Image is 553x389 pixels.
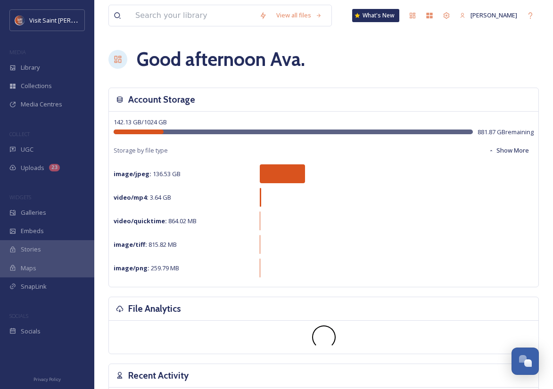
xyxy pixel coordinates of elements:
button: Open Chat [512,348,539,375]
span: Galleries [21,208,46,217]
span: Uploads [21,163,44,172]
div: 23 [49,164,60,171]
strong: video/quicktime : [114,217,167,225]
span: 136.53 GB [114,170,181,178]
span: SnapLink [21,282,47,291]
span: UGC [21,145,33,154]
span: SOCIALS [9,312,28,319]
span: COLLECT [9,130,30,138]
h3: File Analytics [128,302,181,316]
button: Show More [484,141,534,160]
strong: image/jpeg : [114,170,151,178]
span: Storage by file type [114,146,168,155]
span: 864.02 MB [114,217,197,225]
strong: image/tiff : [114,240,147,249]
h3: Recent Activity [128,369,189,382]
h1: Good afternoon Ava . [137,45,305,73]
span: 815.82 MB [114,240,177,249]
span: Stories [21,245,41,254]
span: 142.13 GB / 1024 GB [114,118,167,126]
span: Socials [21,327,41,336]
img: Visit%20Saint%20Paul%20Updated%20Profile%20Image.jpg [15,16,25,25]
span: 3.64 GB [114,193,171,202]
h3: Account Storage [128,93,195,106]
span: Media Centres [21,100,62,109]
span: 881.87 GB remaining [478,128,534,137]
strong: image/png : [114,264,149,272]
span: Library [21,63,40,72]
strong: video/mp4 : [114,193,149,202]
input: Search your library [131,5,255,26]
span: WIDGETS [9,194,31,201]
span: MEDIA [9,49,26,56]
span: Privacy Policy [33,376,61,382]
span: Collections [21,81,52,90]
a: What's New [352,9,399,22]
span: 259.79 MB [114,264,179,272]
span: [PERSON_NAME] [470,11,517,19]
a: [PERSON_NAME] [455,6,522,24]
a: Privacy Policy [33,373,61,384]
a: View all files [272,6,327,24]
span: Maps [21,264,36,273]
span: Visit Saint [PERSON_NAME] [29,16,105,24]
span: Embeds [21,227,44,235]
